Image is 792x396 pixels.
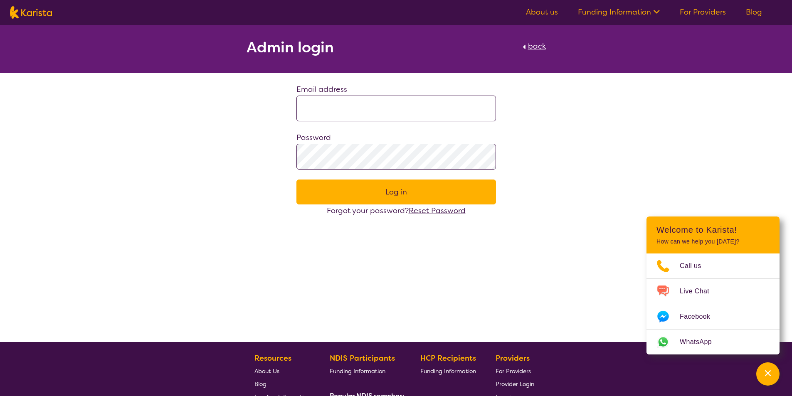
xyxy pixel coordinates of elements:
b: Providers [496,353,530,363]
span: Funding Information [420,367,476,375]
a: Funding Information [330,364,401,377]
a: For Providers [680,7,726,17]
img: Karista logo [10,6,52,19]
a: Funding Information [420,364,476,377]
ul: Choose channel [646,253,780,354]
a: Reset Password [409,206,466,216]
a: Blog [254,377,310,390]
h2: Admin login [247,40,334,55]
a: Provider Login [496,377,534,390]
button: Log in [296,180,496,204]
span: Facebook [680,310,720,323]
label: Password [296,133,331,143]
span: back [528,41,546,51]
span: Blog [254,380,266,388]
span: Funding Information [330,367,385,375]
a: About Us [254,364,310,377]
h2: Welcome to Karista! [656,225,770,235]
a: Funding Information [578,7,660,17]
a: Blog [746,7,762,17]
div: Channel Menu [646,216,780,354]
label: Email address [296,84,347,94]
b: HCP Recipients [420,353,476,363]
span: Call us [680,260,711,272]
p: How can we help you [DATE]? [656,238,770,245]
span: Live Chat [680,285,719,298]
span: Provider Login [496,380,534,388]
a: Web link opens in a new tab. [646,330,780,354]
button: Channel Menu [756,362,780,386]
span: About Us [254,367,279,375]
span: WhatsApp [680,336,722,348]
span: For Providers [496,367,531,375]
div: Forgot your password? [296,204,496,217]
a: back [521,40,546,58]
b: Resources [254,353,291,363]
a: About us [526,7,558,17]
a: For Providers [496,364,534,377]
b: NDIS Participants [330,353,395,363]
